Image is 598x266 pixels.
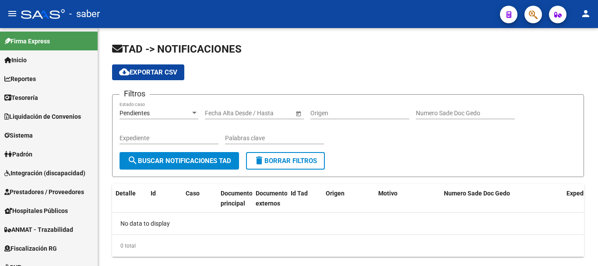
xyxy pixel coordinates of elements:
[186,190,200,197] span: Caso
[444,190,510,197] span: Numero Sade Doc Gedo
[7,8,18,19] mat-icon: menu
[246,152,325,170] button: Borrar Filtros
[69,4,100,24] span: - saber
[375,184,440,213] datatable-header-cell: Motivo
[119,67,130,77] mat-icon: cloud_download
[252,184,287,213] datatable-header-cell: Documentos externos
[120,152,239,170] button: Buscar Notificaciones TAD
[326,190,345,197] span: Origen
[147,184,182,213] datatable-header-cell: Id
[4,206,68,216] span: Hospitales Públicos
[254,155,264,166] mat-icon: delete
[378,190,397,197] span: Motivo
[4,131,33,140] span: Sistema
[244,110,287,117] input: Fecha fin
[112,235,584,257] div: 0 total
[127,155,138,166] mat-icon: search
[4,112,81,121] span: Liquidación de Convenios
[4,36,50,46] span: Firma Express
[4,149,32,159] span: Padrón
[112,184,147,213] datatable-header-cell: Detalle
[4,225,73,234] span: ANMAT - Trazabilidad
[254,157,317,165] span: Borrar Filtros
[217,184,252,213] datatable-header-cell: Documento principal
[151,190,156,197] span: Id
[221,190,253,207] span: Documento principal
[322,184,375,213] datatable-header-cell: Origen
[205,110,237,117] input: Fecha inicio
[4,244,57,253] span: Fiscalización RG
[120,110,150,117] span: Pendientes
[580,8,591,19] mat-icon: person
[120,88,150,100] h3: Filtros
[4,168,85,178] span: Integración (discapacidad)
[256,190,291,207] span: Documentos externos
[291,190,308,197] span: Id Tad
[4,187,84,197] span: Prestadores / Proveedores
[119,68,177,76] span: Exportar CSV
[440,184,563,213] datatable-header-cell: Numero Sade Doc Gedo
[112,43,242,55] span: TAD -> NOTIFICACIONES
[287,184,322,213] datatable-header-cell: Id Tad
[112,213,584,234] div: No data to display
[116,190,136,197] span: Detalle
[112,64,184,80] button: Exportar CSV
[182,184,217,213] datatable-header-cell: Caso
[566,190,598,197] span: Expediente
[4,55,27,65] span: Inicio
[127,157,231,165] span: Buscar Notificaciones TAD
[4,74,36,84] span: Reportes
[294,109,303,118] button: Open calendar
[4,93,38,103] span: Tesorería
[568,236,589,257] iframe: Intercom live chat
